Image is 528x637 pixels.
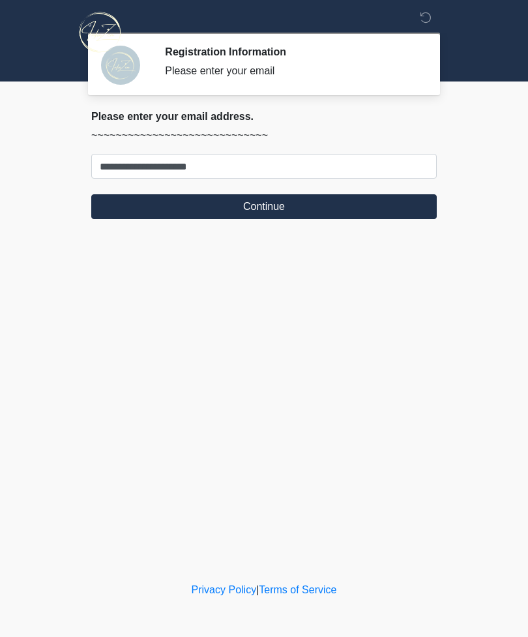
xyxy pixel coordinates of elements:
h2: Please enter your email address. [91,110,437,123]
a: Privacy Policy [192,584,257,595]
button: Continue [91,194,437,219]
a: | [256,584,259,595]
a: Terms of Service [259,584,336,595]
img: InfuZen Health Logo [78,10,123,55]
img: Agent Avatar [101,46,140,85]
p: ~~~~~~~~~~~~~~~~~~~~~~~~~~~~~ [91,128,437,143]
div: Please enter your email [165,63,417,79]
